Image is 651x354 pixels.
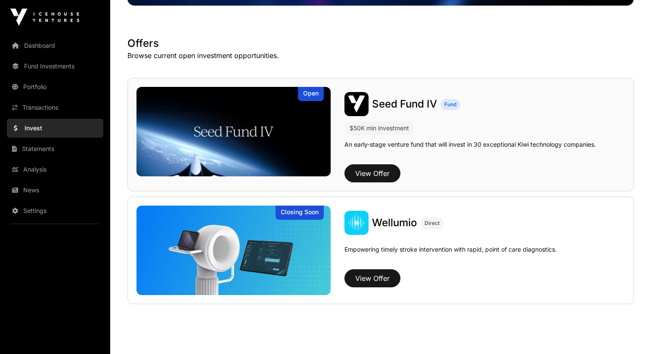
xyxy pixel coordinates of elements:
[7,139,103,158] a: Statements
[7,119,103,138] a: Invest
[344,269,400,287] button: View Offer
[136,206,331,295] a: WellumioClosing Soon
[608,313,651,354] iframe: Chat Widget
[344,164,400,182] button: View Offer
[344,140,596,149] p: An early-stage venture fund that will invest in 30 exceptional Kiwi technology companies.
[7,98,103,117] a: Transactions
[344,92,369,116] img: Seed Fund IV
[276,206,324,220] div: Closing Soon
[136,87,331,176] img: Seed Fund IV
[7,181,103,200] a: News
[372,98,437,110] span: Seed Fund IV
[372,216,417,230] a: Wellumio
[136,206,331,295] img: Wellumio
[7,57,103,76] a: Fund Investments
[7,77,103,96] a: Portfolio
[350,123,409,133] div: $50K min investment
[344,245,557,266] p: Empowering timely stroke intervention with rapid, point of care diagnostics.
[7,36,103,55] a: Dashboard
[425,220,440,227] span: Direct
[127,50,634,61] p: Browse current open investment opportunities.
[372,97,437,111] a: Seed Fund IV
[7,201,103,220] a: Settings
[10,9,79,26] img: Icehouse Ventures Logo
[372,216,417,229] span: Wellumio
[344,121,414,135] div: $50K min investment
[127,37,634,50] h1: Offers
[7,160,103,179] a: Analysis
[344,211,369,235] img: Wellumio
[298,87,324,101] div: Open
[444,101,456,108] span: Fund
[136,87,331,176] a: Seed Fund IVOpen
